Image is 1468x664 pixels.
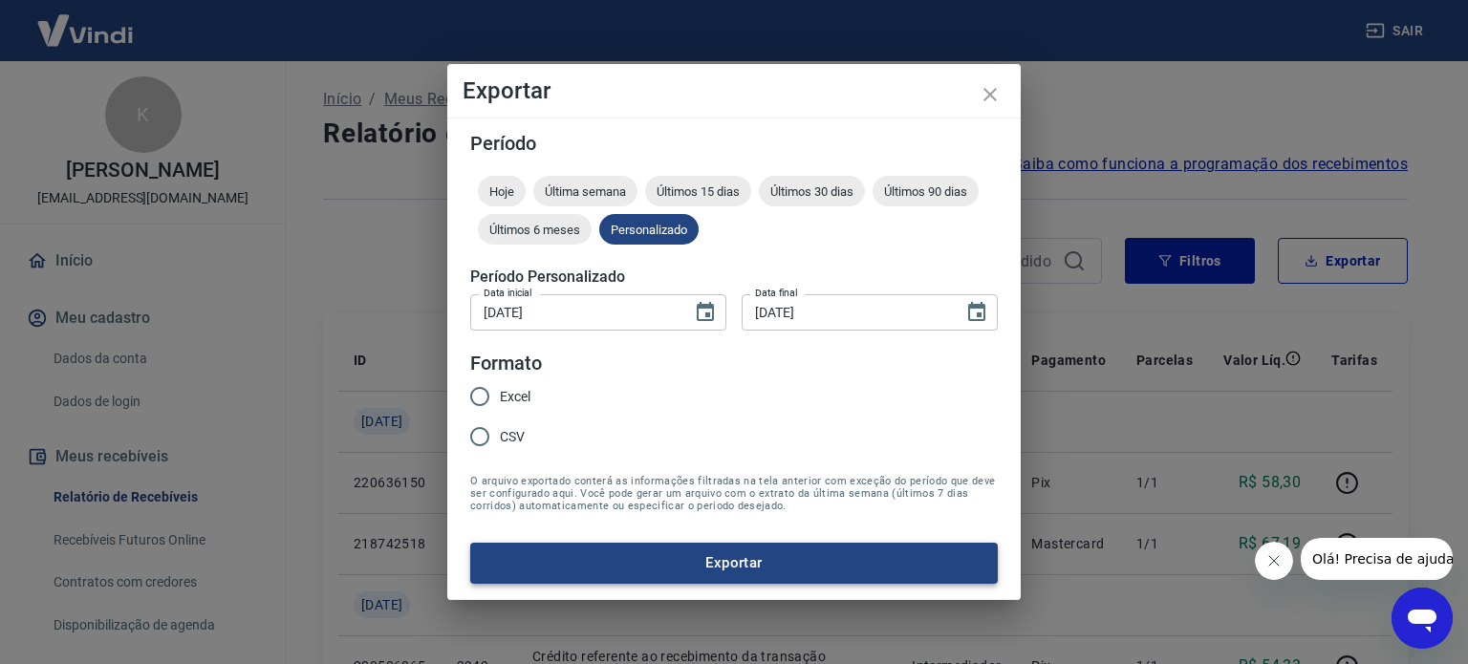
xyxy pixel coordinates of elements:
span: CSV [500,427,525,447]
span: Excel [500,387,530,407]
span: Personalizado [599,223,699,237]
span: Última semana [533,184,637,199]
iframe: Mensagem da empresa [1301,538,1453,580]
span: Últimos 6 meses [478,223,592,237]
span: Últimos 90 dias [873,184,979,199]
span: O arquivo exportado conterá as informações filtradas na tela anterior com exceção do período que ... [470,475,998,512]
legend: Formato [470,350,542,377]
span: Hoje [478,184,526,199]
button: close [967,72,1013,118]
iframe: Fechar mensagem [1255,542,1293,580]
h5: Período [470,134,998,153]
div: Hoje [478,176,526,206]
label: Data inicial [484,286,532,300]
div: Última semana [533,176,637,206]
button: Choose date, selected date is 1 de jul de 2025 [686,293,724,332]
input: DD/MM/YYYY [470,294,679,330]
div: Últimos 90 dias [873,176,979,206]
h4: Exportar [463,79,1005,102]
span: Últimos 15 dias [645,184,751,199]
div: Últimos 6 meses [478,214,592,245]
button: Exportar [470,543,998,583]
input: DD/MM/YYYY [742,294,950,330]
label: Data final [755,286,798,300]
div: Últimos 15 dias [645,176,751,206]
span: Últimos 30 dias [759,184,865,199]
div: Personalizado [599,214,699,245]
iframe: Botão para abrir a janela de mensagens [1392,588,1453,649]
div: Últimos 30 dias [759,176,865,206]
span: Olá! Precisa de ajuda? [11,13,161,29]
h5: Período Personalizado [470,268,998,287]
button: Choose date, selected date is 31 de jul de 2025 [958,293,996,332]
